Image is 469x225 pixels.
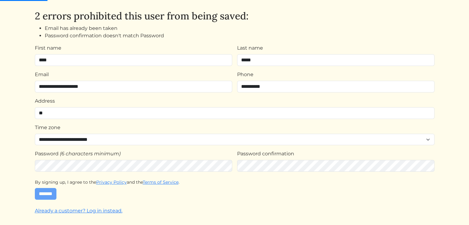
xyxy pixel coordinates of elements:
[35,44,61,52] label: First name
[35,179,434,186] div: By signing up, I agree to the and the .
[60,151,121,157] em: (6 characters minimum)
[35,71,49,78] label: Email
[143,179,179,185] a: Terms of Service
[45,25,434,32] li: Email has already been taken
[45,32,434,39] li: Password confirmation doesn't match Password
[35,10,434,22] h2: 2 errors prohibited this user from being saved:
[96,179,127,185] a: Privacy Policy
[35,124,60,131] label: Time zone
[35,97,55,105] label: Address
[237,150,294,157] label: Password confirmation
[35,150,59,157] label: Password
[237,44,263,52] label: Last name
[35,208,122,214] a: Already a customer? Log in instead.
[237,71,253,78] label: Phone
